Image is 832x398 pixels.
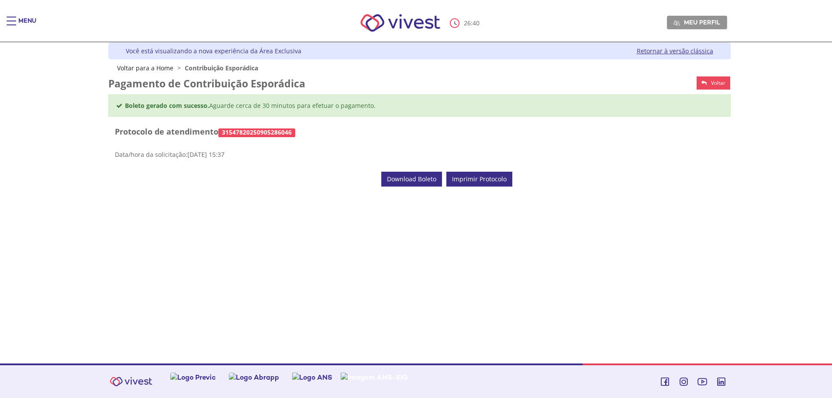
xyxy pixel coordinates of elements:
[102,42,731,363] div: Vivest
[115,101,724,110] p: Aguarde cerca de 30 minutos para efetuar o pagamento.
[341,373,408,382] img: Imagem ANS-SIG
[684,18,720,26] span: Meu perfil
[105,372,157,391] img: Vivest
[125,101,209,110] strong: Boleto gerado com sucesso.
[292,373,332,382] img: Logo ANS
[450,18,481,28] div: :
[351,4,450,42] img: Vivest
[117,64,173,72] a: Voltar para a Home
[222,130,292,136] span: 31547820250905286046
[637,47,713,55] a: Retornar à versão clássica
[711,79,725,87] span: Voltar
[446,172,512,187] label: Imprimir Protocolo
[452,175,507,183] span: Imprimir Protocolo
[185,64,258,72] span: Contribuição Esporádica
[170,373,216,382] img: Logo Previc
[126,47,301,55] div: Você está visualizando a nova experiência da Área Exclusiva
[18,17,36,34] div: Menu
[108,72,731,291] section: <span lang="pt-BR" dir="ltr">Funcesp - Contribuicao Esporadica Portlet</span>
[115,128,724,138] h4: Protocolo de atendimento
[673,20,680,26] img: Meu perfil
[381,172,442,187] label: Ver Boleto
[187,150,224,159] span: [DATE] 15:37
[108,76,626,91] h2: Pagamento de Contribuição Esporádica
[387,175,436,183] span: Download Boleto
[175,64,183,72] span: >
[473,19,480,27] span: 40
[464,19,471,27] span: 26
[697,76,730,90] a: Voltar
[108,121,731,202] div: Data/hora da solicitação:
[229,373,279,382] img: Logo Abrapp
[667,16,727,29] a: Meu perfil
